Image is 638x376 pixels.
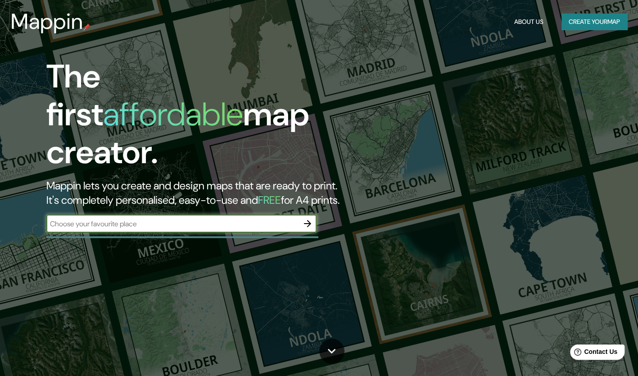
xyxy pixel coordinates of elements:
h3: Mappin [11,9,83,34]
h1: The first map creator. [46,58,366,179]
h2: Mappin lets you create and design maps that are ready to print. It's completely personalised, eas... [46,179,366,207]
h5: FREE [258,193,281,207]
iframe: Help widget launcher [558,341,628,366]
h1: affordable [103,93,243,135]
button: Create yourmap [561,14,627,30]
button: About Us [511,14,547,30]
img: mappin-pin [83,23,90,31]
input: Choose your favourite place [46,219,299,229]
